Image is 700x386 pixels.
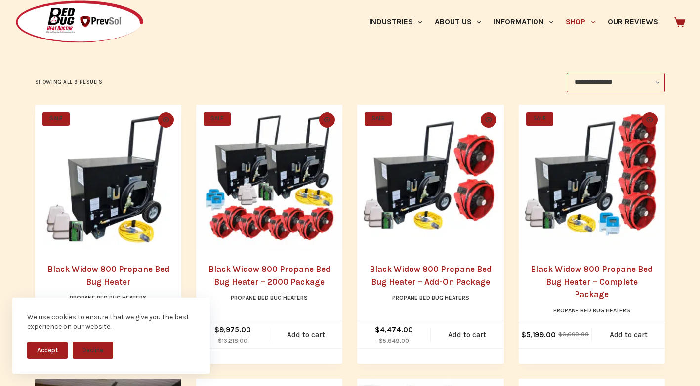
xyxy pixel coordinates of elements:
[553,307,630,314] a: Propane Bed Bug Heaters
[558,331,589,338] bdi: 6,609.00
[70,294,147,301] a: Propane Bed Bug Heaters
[642,112,658,128] button: Quick view toggle
[73,342,113,359] button: Decline
[214,325,251,334] bdi: 9,975.00
[269,321,342,348] a: Add to cart: “Black Widow 800 Propane Bed Bug Heater - 2000 Package”
[481,112,496,128] button: Quick view toggle
[204,112,231,126] span: SALE
[431,321,504,348] a: Add to cart: “Black Widow 800 Propane Bed Bug Heater - Add-On Package”
[558,331,562,338] span: $
[379,337,409,344] bdi: 5,649.00
[375,325,380,334] span: $
[526,112,553,126] span: SALE
[567,73,665,92] select: Shop order
[375,325,413,334] bdi: 4,474.00
[27,312,195,332] div: We use cookies to ensure that we give you the best experience on our website.
[357,105,503,251] a: Black Widow 800 Propane Bed Bug Heater - Add-On Package
[370,264,492,287] a: Black Widow 800 Propane Bed Bug Heater – Add-On Package
[35,78,103,87] p: Showing all 9 results
[521,330,556,339] bdi: 5,199.00
[592,321,665,348] a: Add to cart: “Black Widow 800 Propane Bed Bug Heater - Complete Package”
[519,105,665,251] a: Black Widow 800 Propane Bed Bug Heater - Complete Package
[196,105,342,251] a: Black Widow 800 Propane Bed Bug Heater - 2000 Package
[231,294,308,301] a: Propane Bed Bug Heaters
[379,337,383,344] span: $
[42,112,70,126] span: SALE
[319,112,335,128] button: Quick view toggle
[158,112,174,128] button: Quick view toggle
[35,105,181,251] a: Black Widow 800 Propane Bed Bug Heater
[531,264,653,299] a: Black Widow 800 Propane Bed Bug Heater – Complete Package
[47,264,169,287] a: Black Widow 800 Propane Bed Bug Heater
[208,264,330,287] a: Black Widow 800 Propane Bed Bug Heater – 2000 Package
[27,342,68,359] button: Accept
[521,330,526,339] span: $
[365,112,392,126] span: SALE
[392,294,469,301] a: Propane Bed Bug Heaters
[218,337,247,344] bdi: 13,218.00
